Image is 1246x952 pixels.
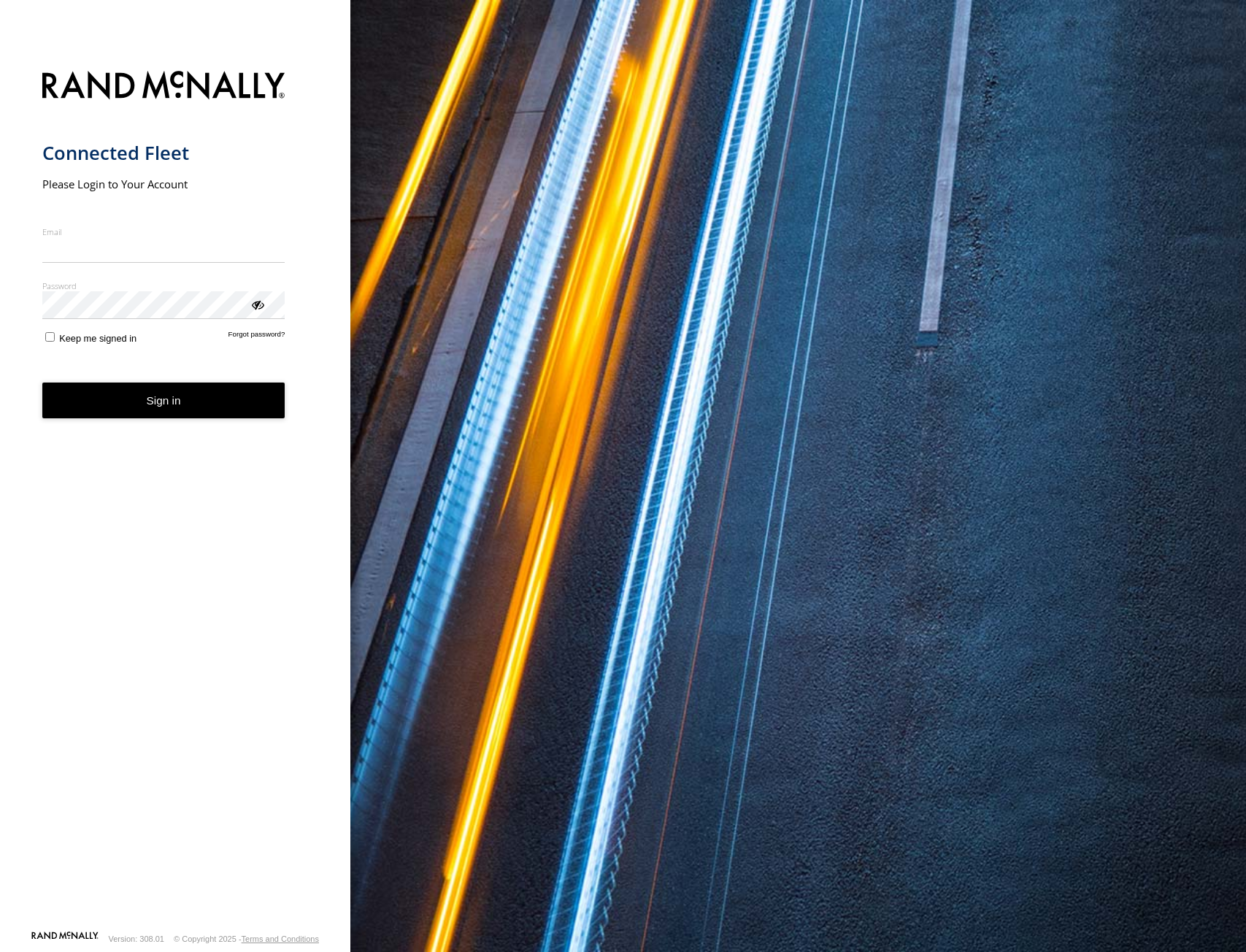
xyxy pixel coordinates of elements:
[228,330,285,344] a: Forgot password?
[42,68,285,105] img: Rand McNally
[31,932,99,946] a: Visit our Website
[109,934,164,943] div: Version: 308.01
[42,141,285,165] h1: Connected Fleet
[42,177,285,191] h2: Please Login to Your Account
[42,280,285,291] label: Password
[174,934,319,943] div: © Copyright 2025 -
[242,934,319,943] a: Terms and Conditions
[42,62,309,930] form: main
[45,332,55,342] input: Keep me signed in
[59,333,136,344] span: Keep me signed in
[250,296,264,311] div: ViewPassword
[42,383,285,418] button: Sign in
[42,226,285,237] label: Email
